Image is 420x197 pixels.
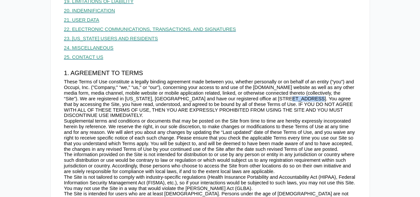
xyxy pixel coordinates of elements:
[64,45,114,50] a: 24. MISCELLANEOUS
[64,54,103,60] a: 25. CONTACT US
[64,27,236,32] a: 22. ELECTRONIC COMMUNICATIONS, TRANSACTIONS, AND SIGNATURES
[64,69,143,76] span: 1. AGREEMENT TO TERMS
[64,118,355,151] span: Supplemental terms and conditions or documents that may be posted on the Site from time to time a...
[64,174,355,191] span: The Site is not tailored to comply with industry-specific regulations (Health Insurance Portabili...
[64,79,354,118] span: These Terms of Use constitute a legally binding agreement made between you, whether personally or...
[64,152,355,174] span: The information provided on the Site is not intended for distribution to or use by any person or ...
[64,8,115,13] a: 20. INDEMNIFICATION
[64,36,158,41] a: 23. [US_STATE] USERS AND RESIDENTS
[64,17,99,23] a: 21. USER DATA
